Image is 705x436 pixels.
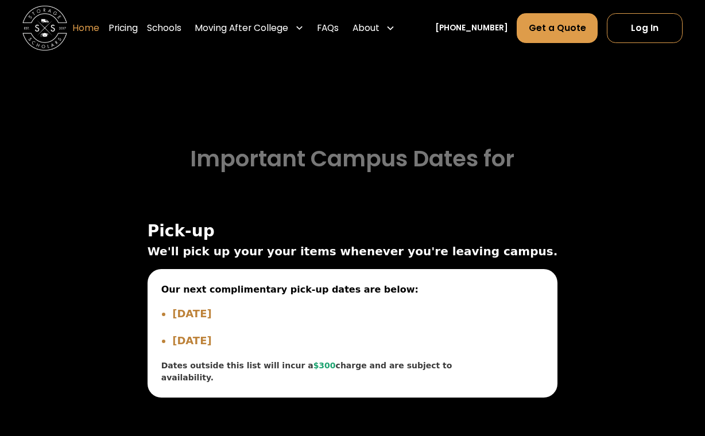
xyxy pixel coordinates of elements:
[122,222,583,240] span: Pick-up
[147,333,483,348] li: [DATE]
[317,12,339,43] a: FAQs
[288,361,311,370] span: $300
[136,283,483,297] span: Our next complimentary pick-up dates are below:
[22,6,67,50] img: Storage Scholars main logo
[147,306,483,321] li: [DATE]
[435,22,508,33] a: [PHONE_NUMBER]
[136,360,483,372] div: Dates outside this list will incur a charge and are subject to availability.
[190,12,308,43] div: Moving After College
[195,21,288,34] div: Moving After College
[72,12,99,43] a: Home
[510,283,569,372] img: Pickup Image
[352,21,379,34] div: About
[348,12,400,43] div: About
[122,243,583,260] span: We'll pick up your your items whenever you're leaving campus.
[109,12,138,43] a: Pricing
[607,13,683,43] a: Log In
[35,146,669,173] h3: Important Campus Dates for
[517,13,598,43] a: Get a Quote
[147,12,181,43] a: Schools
